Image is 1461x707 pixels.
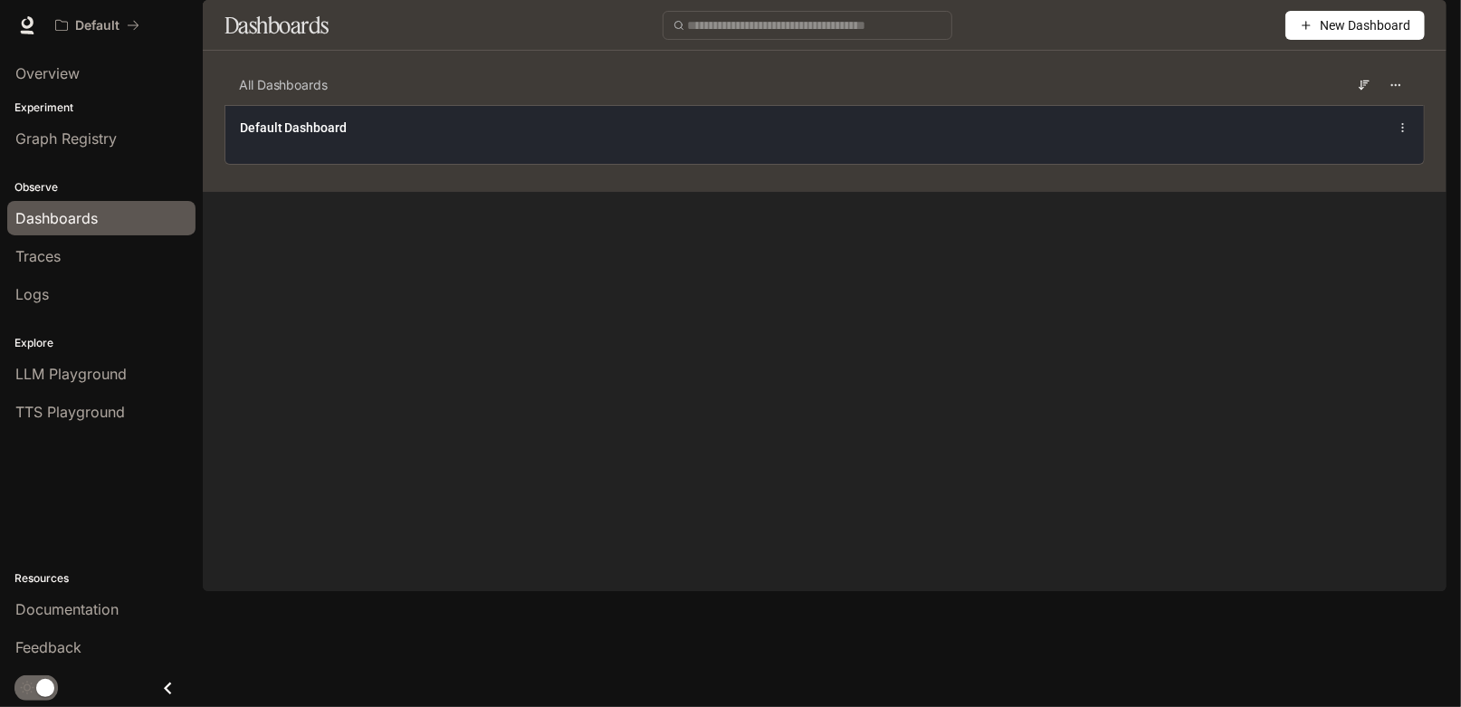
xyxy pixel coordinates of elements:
span: All Dashboards [239,76,328,94]
h1: Dashboards [224,7,329,43]
button: New Dashboard [1285,11,1425,40]
p: Default [75,18,119,33]
span: New Dashboard [1320,15,1410,35]
button: All workspaces [47,7,148,43]
a: Default Dashboard [240,119,347,137]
